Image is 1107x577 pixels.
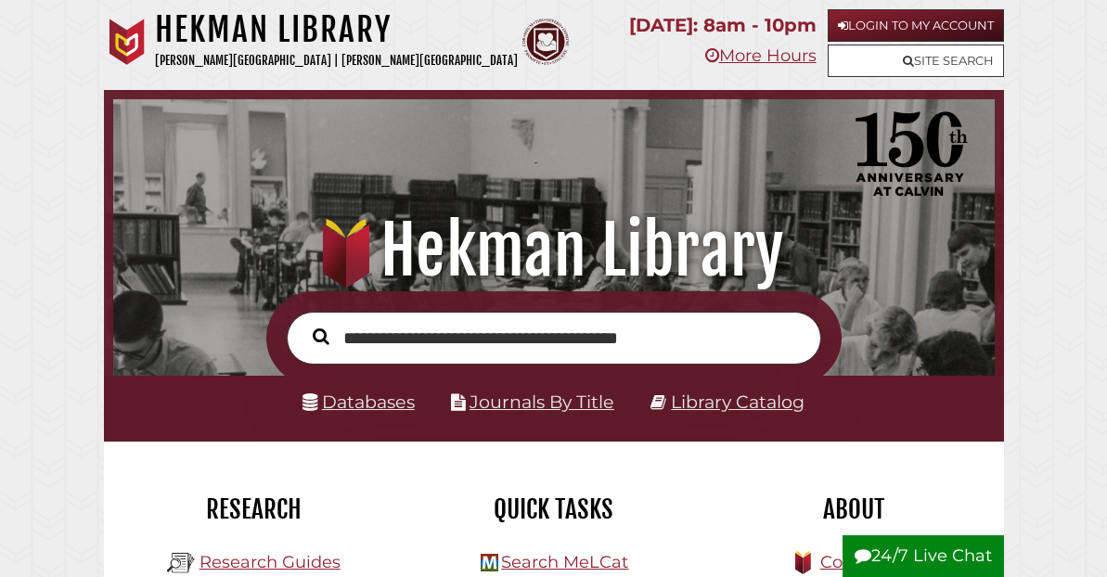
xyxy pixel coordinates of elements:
a: Journals By Title [470,391,614,413]
a: Site Search [828,45,1004,77]
img: Hekman Library Logo [481,554,498,571]
a: Contact Us [820,552,912,572]
img: Hekman Library Logo [167,549,195,577]
button: Search [303,324,339,349]
img: Calvin Theological Seminary [522,19,569,65]
a: Research Guides [200,552,341,572]
h2: About [717,494,989,525]
p: [PERSON_NAME][GEOGRAPHIC_DATA] | [PERSON_NAME][GEOGRAPHIC_DATA] [155,50,518,71]
a: Databases [302,391,415,413]
h1: Hekman Library [155,9,518,50]
h2: Quick Tasks [418,494,689,525]
i: Search [313,327,329,345]
img: Calvin University [104,19,150,65]
a: More Hours [705,45,817,66]
p: [DATE]: 8am - 10pm [629,9,817,42]
h2: Research [118,494,390,525]
a: Login to My Account [828,9,1004,42]
a: Library Catalog [671,391,805,413]
a: Search MeLCat [501,552,628,572]
h1: Hekman Library [129,210,977,291]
